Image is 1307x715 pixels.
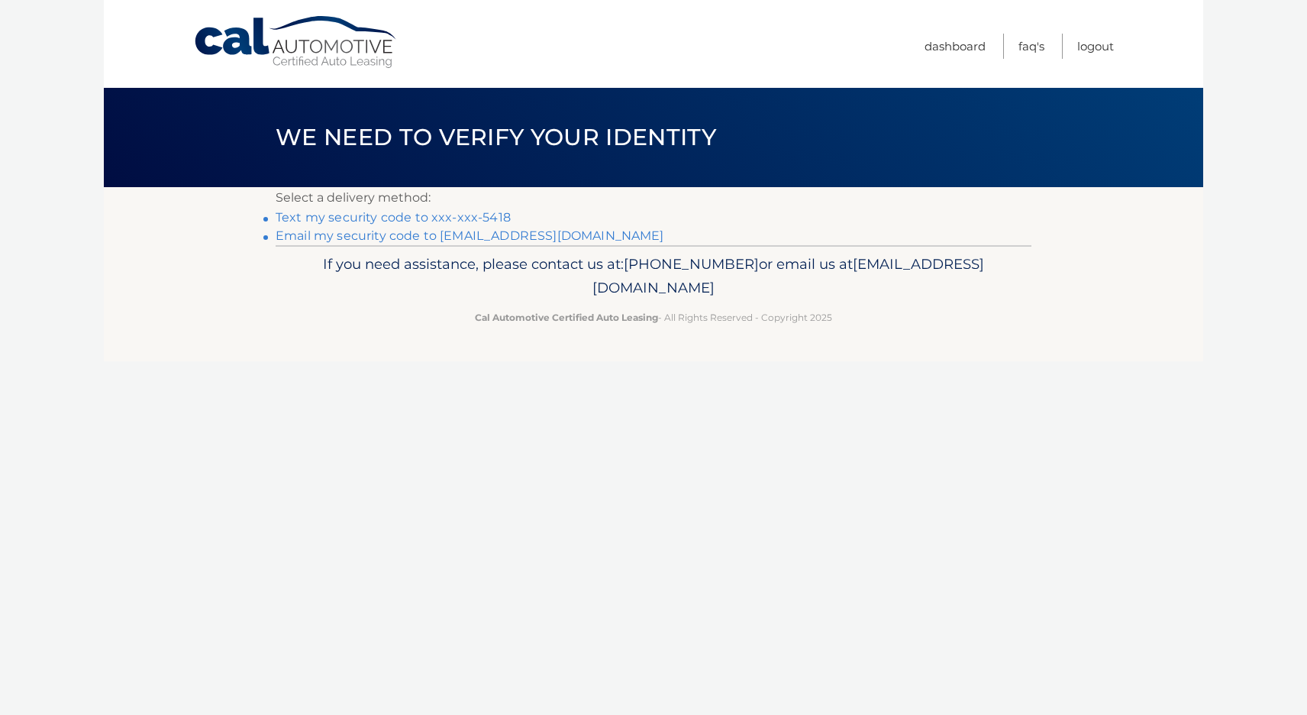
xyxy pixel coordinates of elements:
span: We need to verify your identity [276,123,716,151]
strong: Cal Automotive Certified Auto Leasing [475,312,658,323]
span: [PHONE_NUMBER] [624,255,759,273]
p: If you need assistance, please contact us at: or email us at [286,252,1021,301]
a: FAQ's [1018,34,1044,59]
a: Text my security code to xxx-xxx-5418 [276,210,511,225]
p: Select a delivery method: [276,187,1031,209]
a: Logout [1077,34,1114,59]
a: Cal Automotive [193,15,399,70]
p: - All Rights Reserved - Copyright 2025 [286,309,1021,325]
a: Email my security code to [EMAIL_ADDRESS][DOMAIN_NAME] [276,228,664,243]
a: Dashboard [925,34,986,59]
